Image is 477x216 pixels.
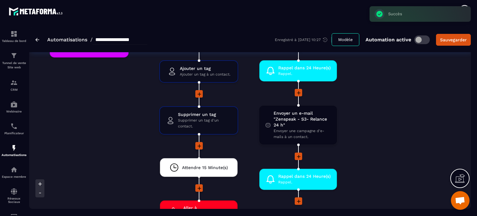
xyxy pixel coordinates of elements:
[2,25,26,47] a: formationformationTableau de bord
[366,37,411,43] p: Automation active
[10,166,18,173] img: automations
[178,112,231,117] span: Supprimer un tag
[278,173,331,179] span: Rappel dans 24 Heure(s)
[2,140,26,161] a: automationsautomationsAutomatisations
[440,37,467,43] div: Sauvegarder
[182,165,228,171] span: Attendre 15 Minute(s)
[2,131,26,135] p: Planificateur
[2,39,26,43] p: Tableau de bord
[10,52,18,59] img: formation
[2,61,26,70] p: Tunnel de vente Site web
[278,179,331,185] span: Rappel.
[10,30,18,38] img: formation
[10,188,18,195] img: social-network
[47,37,87,43] a: Automatisations
[2,47,26,74] a: formationformationTunnel de vente Site web
[2,197,26,204] p: Réseaux Sociaux
[10,79,18,86] img: formation
[35,38,39,42] img: arrow
[274,110,331,128] span: Envoyer un e-mail "Zenspeak - S3- Relance 24 h"
[278,71,331,77] span: Rappel.
[2,88,26,91] p: CRM
[275,37,332,43] div: Enregistré à
[180,66,230,71] span: Ajouter un tag
[183,205,227,211] span: Aller à
[2,183,26,208] a: social-networksocial-networkRéseaux Sociaux
[2,74,26,96] a: formationformationCRM
[2,118,26,140] a: schedulerschedulerPlanificateur
[278,65,331,71] span: Rappel dans 24 Heure(s)
[90,37,93,43] span: /
[2,175,26,178] p: Espace membre
[2,153,26,157] p: Automatisations
[2,96,26,118] a: automationsautomationsWebinaire
[178,117,231,129] span: Supprimer un tag d'un contact.
[180,71,230,77] span: Ajouter un tag à un contact.
[298,38,321,42] p: [DATE] 10:27
[436,34,471,46] button: Sauvegarder
[332,33,359,46] button: Modèle
[2,110,26,113] p: Webinaire
[9,6,65,17] img: logo
[451,191,470,210] div: Ouvrir le chat
[2,161,26,183] a: automationsautomationsEspace membre
[10,144,18,152] img: automations
[10,122,18,130] img: scheduler
[10,101,18,108] img: automations
[274,128,331,140] span: Envoyer une campagne d'e-mails à un contact.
